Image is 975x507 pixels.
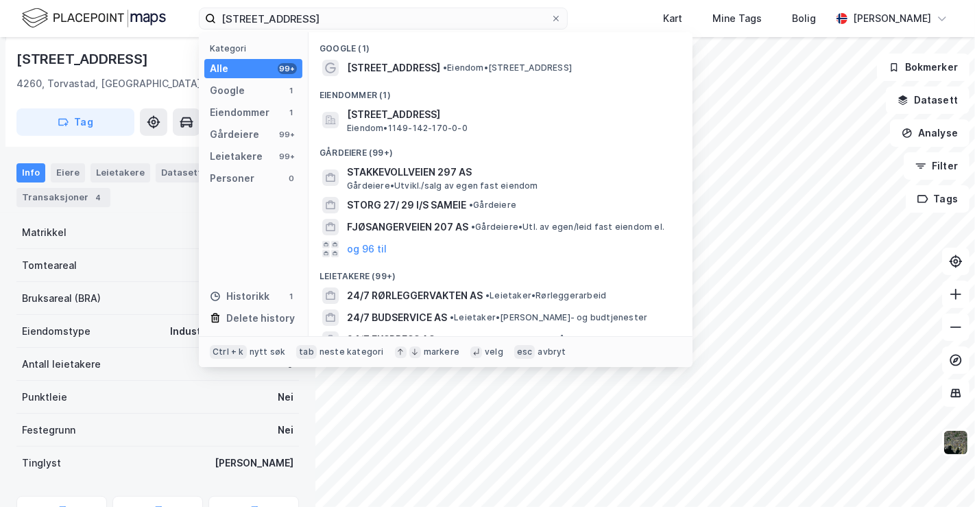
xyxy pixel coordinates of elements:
[663,10,682,27] div: Kart
[286,173,297,184] div: 0
[469,200,473,210] span: •
[210,43,302,54] div: Kategori
[347,287,483,304] span: 24/7 RØRLEGGERVAKTEN AS
[514,345,535,359] div: esc
[877,54,970,81] button: Bokmerker
[210,148,263,165] div: Leietakere
[210,345,247,359] div: Ctrl + k
[286,107,297,118] div: 1
[347,219,468,235] span: FJØSANGERVEIEN 207 AS
[347,180,538,191] span: Gårdeiere • Utvikl./salg av egen fast eiendom
[215,455,293,471] div: [PERSON_NAME]
[904,152,970,180] button: Filter
[91,191,105,204] div: 4
[22,389,67,405] div: Punktleie
[278,422,293,438] div: Nei
[286,85,297,96] div: 1
[792,10,816,27] div: Bolig
[943,429,969,456] img: 9k=
[485,290,606,301] span: Leietaker • Rørleggerarbeid
[16,108,134,136] button: Tag
[22,455,61,471] div: Tinglyst
[210,126,259,143] div: Gårdeiere
[347,123,468,134] span: Eiendom • 1149-142-170-0-0
[309,32,693,57] div: Google (1)
[91,163,150,182] div: Leietakere
[22,356,101,373] div: Antall leietakere
[471,222,475,232] span: •
[906,185,970,213] button: Tags
[278,389,293,405] div: Nei
[170,323,293,340] div: Industri, Logistikk, Kontor
[51,163,85,182] div: Eiere
[443,62,447,73] span: •
[347,60,440,76] span: [STREET_ADDRESS]
[485,346,503,357] div: velg
[450,312,454,322] span: •
[156,163,207,182] div: Datasett
[437,334,442,344] span: •
[22,257,77,274] div: Tomteareal
[437,334,579,345] span: Leietaker • Godstransport på vei
[450,312,647,323] span: Leietaker • [PERSON_NAME]- og budtjenester
[16,163,45,182] div: Info
[347,241,387,257] button: og 96 til
[278,63,297,74] div: 99+
[309,137,693,161] div: Gårdeiere (99+)
[320,346,384,357] div: neste kategori
[22,6,166,30] img: logo.f888ab2527a4732fd821a326f86c7f29.svg
[210,104,269,121] div: Eiendommer
[347,197,466,213] span: STORG 27/ 29 I/S SAMEIE
[210,170,254,187] div: Personer
[210,82,245,99] div: Google
[22,422,75,438] div: Festegrunn
[347,309,447,326] span: 24/7 BUDSERVICE AS
[16,75,201,92] div: 4260, Torvastad, [GEOGRAPHIC_DATA]
[278,129,297,140] div: 99+
[485,290,490,300] span: •
[309,79,693,104] div: Eiendommer (1)
[347,106,676,123] span: [STREET_ADDRESS]
[210,288,269,305] div: Historikk
[890,119,970,147] button: Analyse
[906,441,975,507] iframe: Chat Widget
[16,48,151,70] div: [STREET_ADDRESS]
[16,188,110,207] div: Transaksjoner
[226,310,295,327] div: Delete history
[347,164,676,180] span: STAKKEVOLLVEIEN 297 AS
[22,323,91,340] div: Eiendomstype
[469,200,516,211] span: Gårdeiere
[22,290,101,307] div: Bruksareal (BRA)
[712,10,762,27] div: Mine Tags
[210,60,228,77] div: Alle
[443,62,572,73] span: Eiendom • [STREET_ADDRESS]
[296,345,317,359] div: tab
[278,151,297,162] div: 99+
[853,10,931,27] div: [PERSON_NAME]
[216,8,551,29] input: Søk på adresse, matrikkel, gårdeiere, leietakere eller personer
[22,224,67,241] div: Matrikkel
[309,260,693,285] div: Leietakere (99+)
[424,346,459,357] div: markere
[286,291,297,302] div: 1
[347,331,435,348] span: 24/7 EKSPRESS AS
[538,346,566,357] div: avbryt
[471,222,664,233] span: Gårdeiere • Utl. av egen/leid fast eiendom el.
[886,86,970,114] button: Datasett
[250,346,286,357] div: nytt søk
